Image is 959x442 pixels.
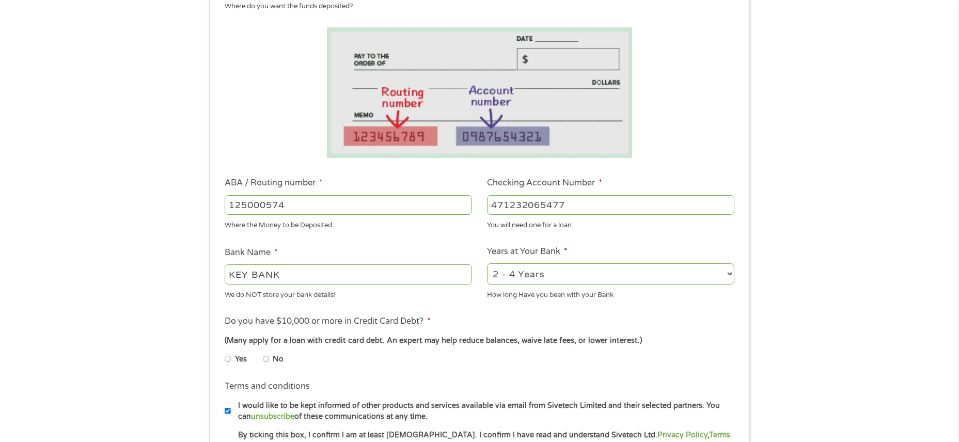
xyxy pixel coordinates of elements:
input: 345634636 [487,195,734,215]
div: You will need one for a loan. [487,217,734,231]
div: Where the Money to be Deposited [225,217,472,231]
label: Yes [235,354,247,365]
label: ABA / Routing number [225,178,323,188]
div: How long Have you been with your Bank [487,286,734,300]
label: Checking Account Number [487,178,602,188]
input: 263177916 [225,195,472,215]
a: Privacy Policy [657,431,708,439]
label: Years at Your Bank [487,246,568,257]
div: We do NOT store your bank details! [225,286,472,300]
label: Do you have $10,000 or more in Credit Card Debt? [225,316,431,327]
img: Routing number location [327,27,633,158]
label: No [273,354,284,365]
a: unsubscribe [251,412,294,421]
div: Where do you want the funds deposited? [225,2,727,12]
label: Terms and conditions [225,381,310,392]
div: (Many apply for a loan with credit card debt. An expert may help reduce balances, waive late fees... [225,335,734,346]
label: I would like to be kept informed of other products and services available via email from Sivetech... [231,400,737,422]
label: Bank Name [225,247,278,258]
